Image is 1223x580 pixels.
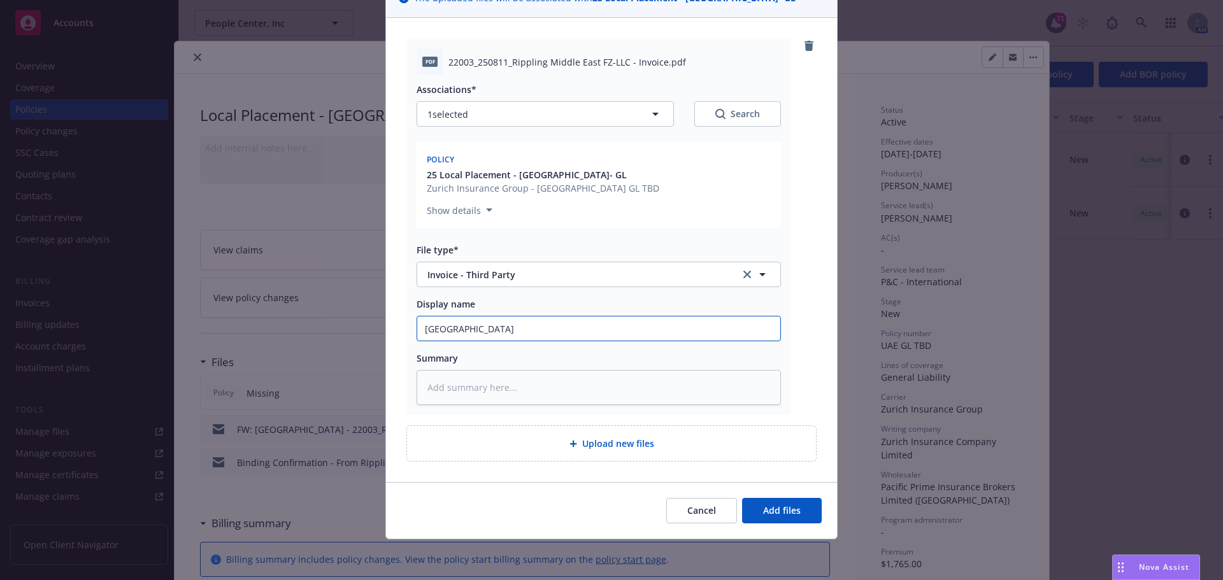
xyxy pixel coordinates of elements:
span: Nova Assist [1139,562,1189,572]
span: Upload new files [582,437,654,450]
div: Upload new files [406,425,817,462]
div: Drag to move [1113,555,1129,579]
button: Nova Assist [1112,555,1200,580]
